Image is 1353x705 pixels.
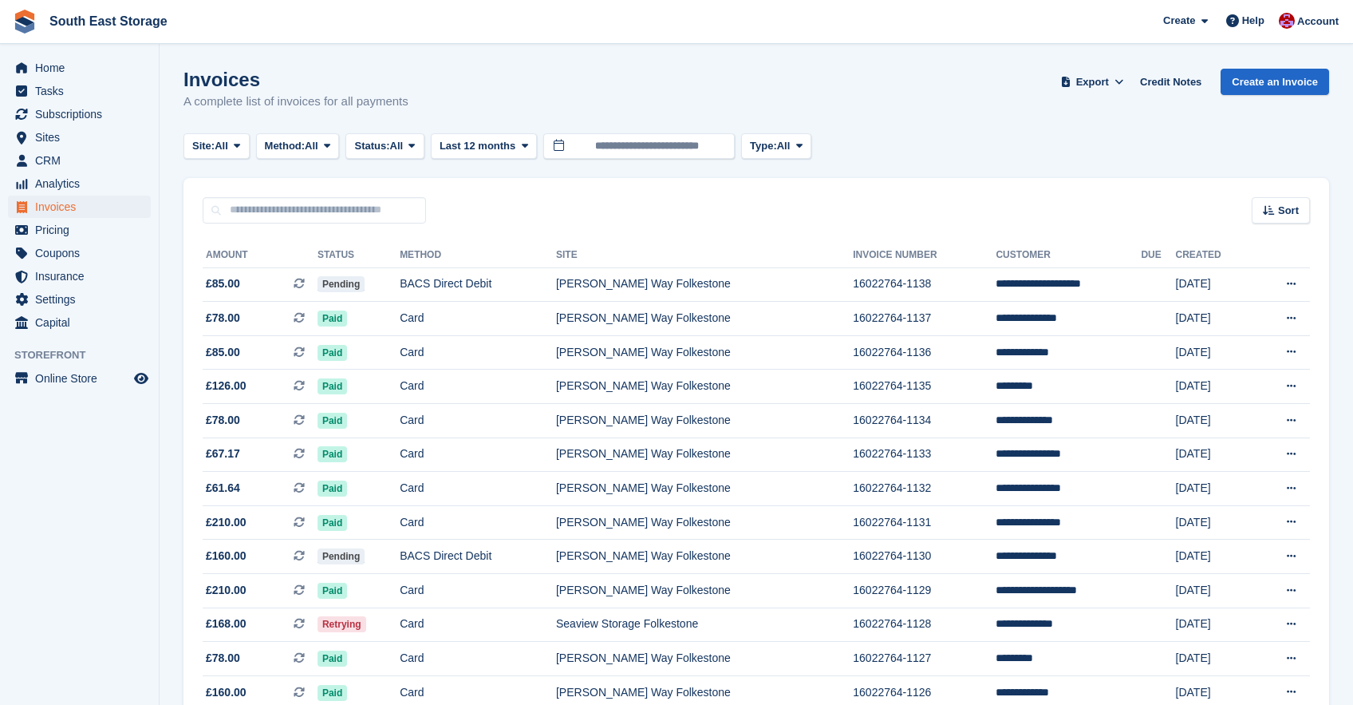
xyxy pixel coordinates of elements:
[206,616,247,632] span: £168.00
[318,413,347,429] span: Paid
[556,574,853,608] td: [PERSON_NAME] Way Folkestone
[400,540,556,574] td: BACS Direct Debit
[1297,14,1339,30] span: Account
[354,138,389,154] span: Status:
[35,219,131,241] span: Pricing
[318,481,347,497] span: Paid
[35,288,131,311] span: Settings
[400,370,556,404] td: Card
[556,608,853,642] td: Seaview Storage Folkestone
[556,472,853,506] td: [PERSON_NAME] Way Folkestone
[853,404,996,438] td: 16022764-1134
[853,505,996,540] td: 16022764-1131
[8,265,151,287] a: menu
[206,378,247,394] span: £126.00
[265,138,306,154] span: Method:
[206,344,240,361] span: £85.00
[35,57,131,79] span: Home
[1278,203,1299,219] span: Sort
[35,172,131,195] span: Analytics
[256,133,340,160] button: Method: All
[996,243,1141,268] th: Customer
[318,685,347,701] span: Paid
[853,302,996,336] td: 16022764-1137
[35,242,131,264] span: Coupons
[556,243,853,268] th: Site
[206,310,240,327] span: £78.00
[556,642,853,676] td: [PERSON_NAME] Way Folkestone
[35,80,131,102] span: Tasks
[132,369,151,388] a: Preview store
[183,133,250,160] button: Site: All
[8,242,151,264] a: menu
[750,138,777,154] span: Type:
[206,514,247,531] span: £210.00
[741,133,811,160] button: Type: All
[1176,642,1253,676] td: [DATE]
[400,472,556,506] td: Card
[853,267,996,302] td: 16022764-1138
[192,138,215,154] span: Site:
[318,378,347,394] span: Paid
[8,149,151,172] a: menu
[1176,574,1253,608] td: [DATE]
[35,367,131,390] span: Online Store
[556,302,853,336] td: [PERSON_NAME] Way Folkestone
[35,311,131,334] span: Capital
[318,515,347,531] span: Paid
[183,93,408,111] p: A complete list of invoices for all payments
[390,138,404,154] span: All
[1176,505,1253,540] td: [DATE]
[1279,13,1295,29] img: Roger Norris
[35,126,131,149] span: Sites
[853,540,996,574] td: 16022764-1130
[8,57,151,79] a: menu
[1076,74,1109,90] span: Export
[400,608,556,642] td: Card
[556,540,853,574] td: [PERSON_NAME] Way Folkestone
[318,446,347,462] span: Paid
[853,472,996,506] td: 16022764-1132
[400,505,556,540] td: Card
[556,335,853,370] td: [PERSON_NAME] Way Folkestone
[318,651,347,667] span: Paid
[400,642,556,676] td: Card
[8,219,151,241] a: menu
[345,133,424,160] button: Status: All
[431,133,537,160] button: Last 12 months
[1176,267,1253,302] td: [DATE]
[206,650,240,667] span: £78.00
[35,196,131,218] span: Invoices
[400,302,556,336] td: Card
[400,243,556,268] th: Method
[1176,335,1253,370] td: [DATE]
[1134,69,1208,95] a: Credit Notes
[853,574,996,608] td: 16022764-1129
[1176,608,1253,642] td: [DATE]
[14,347,159,363] span: Storefront
[853,438,996,472] td: 16022764-1133
[400,404,556,438] td: Card
[853,370,996,404] td: 16022764-1135
[35,149,131,172] span: CRM
[400,267,556,302] td: BACS Direct Debit
[8,172,151,195] a: menu
[35,265,131,287] span: Insurance
[400,574,556,608] td: Card
[1141,243,1175,268] th: Due
[8,288,151,311] a: menu
[1057,69,1127,95] button: Export
[206,582,247,599] span: £210.00
[853,642,996,676] td: 16022764-1127
[203,243,318,268] th: Amount
[206,412,240,429] span: £78.00
[853,608,996,642] td: 16022764-1128
[1176,302,1253,336] td: [DATE]
[206,275,240,292] span: £85.00
[206,446,240,462] span: £67.17
[8,80,151,102] a: menu
[8,311,151,334] a: menu
[1176,404,1253,438] td: [DATE]
[1163,13,1195,29] span: Create
[1176,540,1253,574] td: [DATE]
